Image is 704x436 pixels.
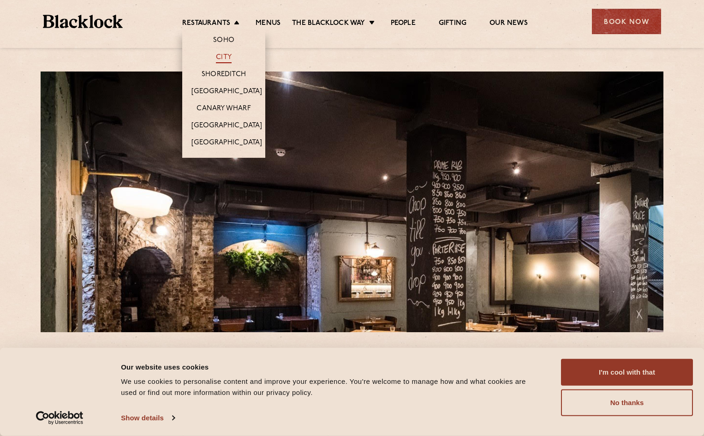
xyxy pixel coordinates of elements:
[191,138,262,149] a: [GEOGRAPHIC_DATA]
[292,19,365,29] a: The Blacklock Way
[561,359,693,386] button: I'm cool with that
[121,361,540,372] div: Our website uses cookies
[19,411,100,425] a: Usercentrics Cookiebot - opens in a new window
[202,70,246,80] a: Shoreditch
[439,19,466,29] a: Gifting
[197,104,251,114] a: Canary Wharf
[191,87,262,97] a: [GEOGRAPHIC_DATA]
[216,53,232,63] a: City
[191,121,262,131] a: [GEOGRAPHIC_DATA]
[489,19,528,29] a: Our News
[561,389,693,416] button: No thanks
[121,411,174,425] a: Show details
[43,15,123,28] img: BL_Textured_Logo-footer-cropped.svg
[391,19,416,29] a: People
[182,19,230,29] a: Restaurants
[256,19,280,29] a: Menus
[592,9,661,34] div: Book Now
[121,376,540,398] div: We use cookies to personalise content and improve your experience. You're welcome to manage how a...
[213,36,234,46] a: Soho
